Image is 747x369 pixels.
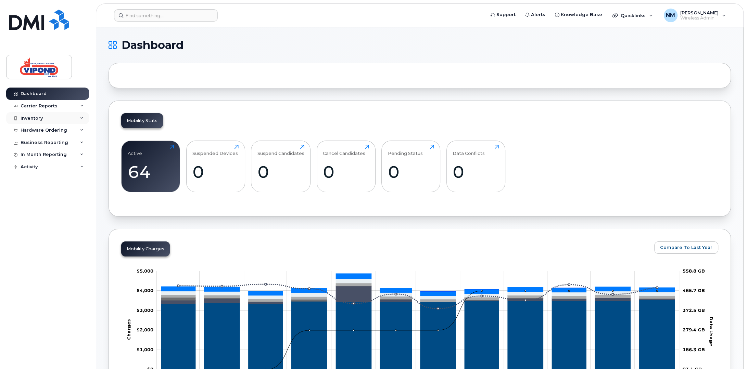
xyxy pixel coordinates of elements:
tspan: $4,000 [137,288,153,293]
a: Active64 [128,145,174,188]
div: Data Conflicts [453,145,485,156]
tspan: $3,000 [137,307,153,313]
tspan: $1,000 [137,347,153,352]
a: Cancel Candidates0 [323,145,369,188]
a: Data Conflicts0 [453,145,499,188]
button: Compare To Last Year [654,241,718,254]
tspan: 465.7 GB [683,288,705,293]
tspan: 372.5 GB [683,307,705,313]
g: $0 [137,288,153,293]
div: 0 [388,162,434,182]
div: Suspend Candidates [257,145,304,156]
div: 0 [257,162,304,182]
tspan: Data Usage [708,317,714,346]
tspan: Charges [126,319,131,340]
g: Roaming [161,286,675,304]
div: Suspended Devices [192,145,238,156]
div: 0 [453,162,499,182]
div: Pending Status [388,145,423,156]
a: Suspended Devices0 [192,145,239,188]
g: $0 [137,347,153,352]
div: 0 [192,162,239,182]
tspan: 186.3 GB [683,347,705,352]
a: Suspend Candidates0 [257,145,304,188]
span: Compare To Last Year [660,244,712,251]
div: 64 [128,162,174,182]
tspan: 279.4 GB [683,327,705,332]
g: $0 [137,327,153,332]
tspan: 558.8 GB [683,268,705,274]
div: 0 [323,162,369,182]
a: Pending Status0 [388,145,434,188]
div: Active [128,145,142,156]
tspan: $5,000 [137,268,153,274]
g: $0 [137,268,153,274]
g: $0 [137,307,153,313]
div: Cancel Candidates [323,145,365,156]
span: Dashboard [122,40,183,50]
tspan: $2,000 [137,327,153,332]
